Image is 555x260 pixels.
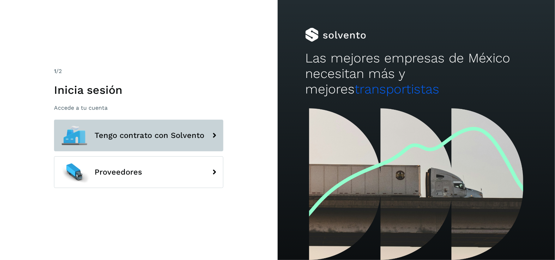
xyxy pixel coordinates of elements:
span: 1 [54,68,56,74]
span: Proveedores [95,168,142,176]
h2: Las mejores empresas de México necesitan más y mejores [305,50,527,97]
div: /2 [54,67,223,75]
h1: Inicia sesión [54,83,223,97]
button: Proveedores [54,156,223,188]
span: transportistas [355,81,439,97]
button: Tengo contrato con Solvento [54,120,223,151]
span: Tengo contrato con Solvento [95,131,204,140]
p: Accede a tu cuenta [54,104,223,111]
